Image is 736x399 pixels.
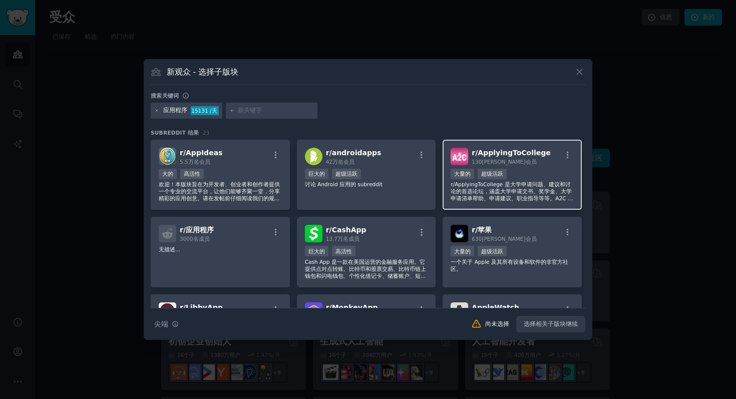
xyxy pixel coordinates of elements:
[162,171,173,177] font: 大的
[305,302,322,320] img: MonkeyApp
[305,225,322,242] img: CashApp
[526,159,537,165] font: 会员
[326,303,332,311] font: r/
[472,226,478,234] font: r/
[159,246,180,252] font: 无描述...
[326,149,332,157] font: r/
[335,171,357,177] font: 超级活跃
[159,181,280,208] font: 欢迎！本版块旨在为开发者、创业者和创作者提供一个专业的交流平台，让他们能够齐聚一堂，分享精彩的应用创意。请在发帖前仔细阅读我们的规则。
[481,171,503,177] font: 超级活跃
[167,67,239,77] font: 新观众 - 选择子版块
[332,303,378,311] font: MonkeyApp
[343,159,354,165] font: 会员
[180,236,199,242] font: 3000名
[151,315,182,333] button: 尖端
[332,226,366,234] font: CashApp
[472,149,478,157] font: r/
[454,171,471,177] font: 大量的
[151,93,179,99] font: 搜索关键词
[154,320,168,328] font: 尖端
[308,248,325,254] font: 巨大的
[186,226,214,234] font: 应用程序
[478,226,492,234] font: 苹果
[159,302,176,320] img: LibbyApp
[485,320,509,327] font: 尚未选择
[454,248,471,254] font: 大量的
[186,303,223,311] font: LibbyApp
[184,171,200,177] font: 高活性
[151,130,199,136] font: Subreddit 结果
[472,159,525,165] font: 130[PERSON_NAME]
[481,248,503,254] font: 超级活跃
[199,236,210,242] font: 成员
[186,149,222,157] font: AppIdeas
[451,181,573,215] font: r/ApplyingToCollege 是大学申请问题、建议和讨论的首选论坛，涵盖大学申请文书、奖学金、大学申请清单帮助、申请建议、职业指导等等。A2C 致力于营造友好包容的环境。骚扰、恐吓和欺...
[159,148,176,165] img: AppIdeas
[348,236,359,242] font: 成员
[180,159,199,165] font: 5.5万名
[180,226,186,234] font: r/
[451,148,468,165] img: 申请大学
[308,171,325,177] font: 巨大的
[238,106,314,115] input: 新关键字
[451,302,468,320] img: AppleWatch
[472,236,525,242] font: 630[PERSON_NAME]
[335,248,352,254] font: 高活性
[451,259,568,272] font: 一个关于 Apple 及其所有设备和软件的非官方社区。
[305,259,426,300] font: Cash App 是一款在美国运营的金融服务应用。它提供点对点转账、比特币和股票交易、比特币链上钱包和闪电钱包、个性化借记卡、储蓄账户、短期贷款等服务。此子版块 (r/cashapp) 用于讨论...
[163,107,187,114] font: 应用程序
[305,148,322,165] img: 安卓应用
[451,225,468,242] img: 苹果
[203,130,210,136] font: 23
[472,303,519,311] font: AppleWatch
[180,303,186,311] font: r/
[526,236,537,242] font: 会员
[326,159,343,165] font: 42万名
[180,149,186,157] font: r/
[332,149,382,157] font: androidapps
[305,181,383,187] font: 讨论 Android 应用的 subreddit
[191,108,217,114] font: 15131 /天
[326,226,332,234] font: r/
[199,159,210,165] font: 会员
[326,236,348,242] font: 13.7万名
[478,149,550,157] font: ApplyingToCollege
